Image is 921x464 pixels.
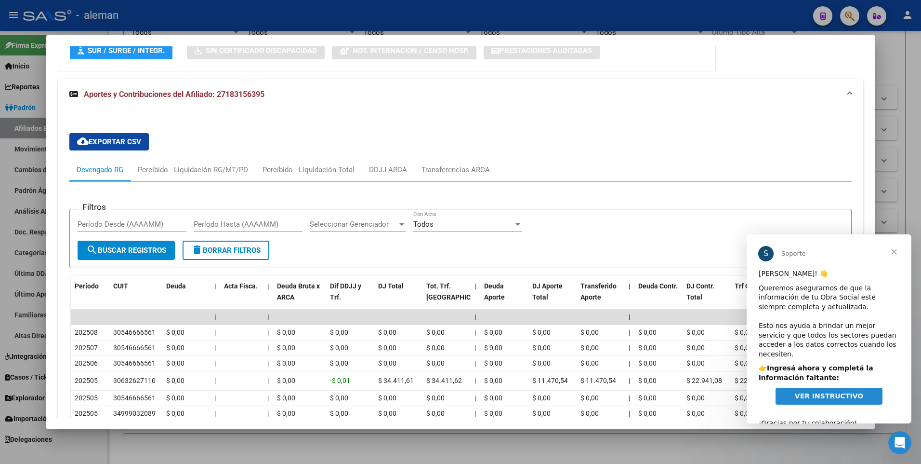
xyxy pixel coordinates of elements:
[77,137,141,146] span: Exportar CSV
[378,328,396,336] span: $ 0,00
[273,276,326,318] datatable-header-cell: Deuda Bruta x ARCA
[378,344,396,352] span: $ 0,00
[214,282,216,290] span: |
[747,234,911,423] iframe: Intercom live chat mensaje
[78,202,111,212] h3: Filtros
[577,276,625,318] datatable-header-cell: Transferido Aporte
[480,276,528,318] datatable-header-cell: Deuda Aporte
[378,377,414,384] span: $ 34.411,61
[625,276,634,318] datatable-header-cell: |
[113,393,156,404] div: 30546666561
[162,276,211,318] datatable-header-cell: Deuda
[277,328,295,336] span: $ 0,00
[532,409,551,417] span: $ 0,00
[166,344,184,352] span: $ 0,00
[310,220,397,229] span: Seleccionar Gerenciador
[629,377,630,384] span: |
[86,246,166,255] span: Buscar Registros
[206,46,317,55] span: Sin Certificado Discapacidad
[580,377,616,384] span: $ 11.470,54
[326,276,374,318] datatable-header-cell: Dif DDJJ y Trf.
[686,409,705,417] span: $ 0,00
[683,276,731,318] datatable-header-cell: DJ Contr. Total
[686,328,705,336] span: $ 0,00
[634,276,683,318] datatable-header-cell: Deuda Contr.
[686,282,714,301] span: DJ Contr. Total
[735,394,753,402] span: $ 0,00
[109,276,162,318] datatable-header-cell: CUIT
[75,409,98,417] span: 202505
[166,394,184,402] span: $ 0,00
[330,344,348,352] span: $ 0,00
[75,377,98,384] span: 202505
[138,164,248,175] div: Percibido - Liquidación RG/MT/PD
[214,344,216,352] span: |
[638,328,657,336] span: $ 0,00
[638,344,657,352] span: $ 0,00
[187,41,325,59] button: Sin Certificado Discapacidad
[267,359,269,367] span: |
[277,394,295,402] span: $ 0,00
[166,409,184,417] span: $ 0,00
[735,409,753,417] span: $ 0,00
[267,282,269,290] span: |
[378,282,404,290] span: DJ Total
[638,409,657,417] span: $ 0,00
[277,344,295,352] span: $ 0,00
[267,394,269,402] span: |
[214,377,216,384] span: |
[532,359,551,367] span: $ 0,00
[532,328,551,336] span: $ 0,00
[214,313,216,321] span: |
[113,327,156,338] div: 30546666561
[629,328,630,336] span: |
[532,377,568,384] span: $ 11.470,54
[267,377,269,384] span: |
[629,409,630,417] span: |
[421,164,490,175] div: Transferencias ARCA
[484,377,502,384] span: $ 0,00
[58,79,864,110] mat-expansion-panel-header: Aportes y Contribuciones del Afiliado: 27183156395
[277,282,320,301] span: Deuda Bruta x ARCA
[214,359,216,367] span: |
[113,375,156,386] div: 30632627110
[638,394,657,402] span: $ 0,00
[330,377,350,384] span: -$ 0,01
[500,46,592,55] span: Prestaciones Auditadas
[474,282,476,290] span: |
[330,359,348,367] span: $ 0,00
[484,394,502,402] span: $ 0,00
[113,408,156,419] div: 34999032089
[735,344,753,352] span: $ 0,00
[267,409,269,417] span: |
[113,282,128,290] span: CUIT
[267,344,269,352] span: |
[638,282,678,290] span: Deuda Contr.
[735,377,770,384] span: $ 22.941,08
[113,342,156,354] div: 30546666561
[426,344,445,352] span: $ 0,00
[580,409,599,417] span: $ 0,00
[113,358,156,369] div: 30546666561
[686,394,705,402] span: $ 0,00
[484,359,502,367] span: $ 0,00
[191,244,203,256] mat-icon: delete
[267,313,269,321] span: |
[484,41,600,59] button: Prestaciones Auditadas
[378,409,396,417] span: $ 0,00
[474,409,476,417] span: |
[532,282,563,301] span: DJ Aporte Total
[166,377,184,384] span: $ 0,00
[214,328,216,336] span: |
[12,175,153,203] div: ¡Gracias por tu colaboración! ​
[629,359,630,367] span: |
[166,359,184,367] span: $ 0,00
[686,377,722,384] span: $ 22.941,08
[214,409,216,417] span: |
[88,46,165,55] span: SUR / SURGE / INTEGR.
